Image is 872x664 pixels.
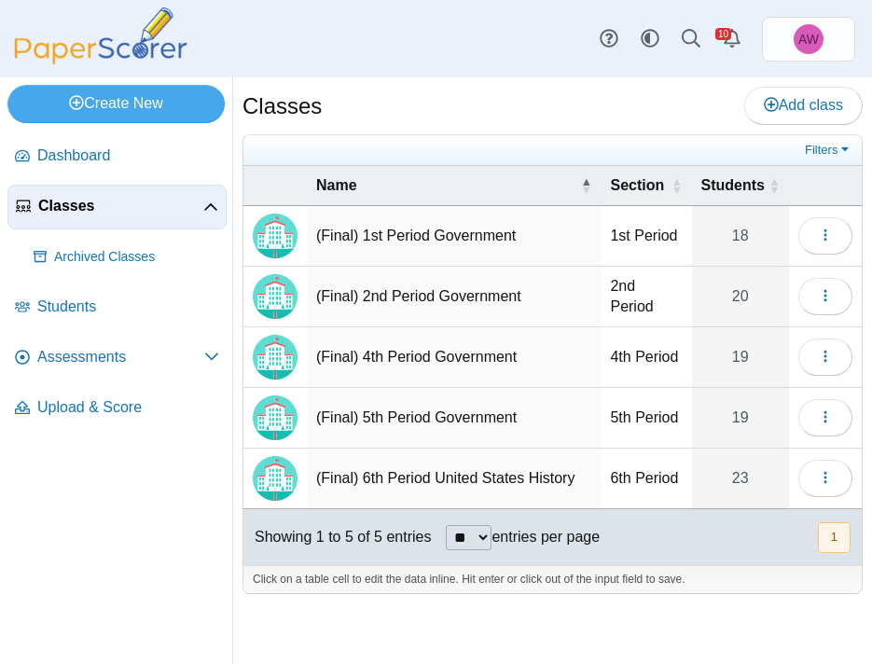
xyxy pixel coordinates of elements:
span: Students : Activate to sort [768,176,780,195]
a: Filters [800,141,857,159]
span: Assessments [37,347,204,367]
div: Showing 1 to 5 of 5 entries [243,509,431,565]
img: PaperScorer [7,7,194,64]
a: Dashboard [7,134,227,179]
span: Adam Williams [794,24,824,54]
a: Upload & Score [7,386,227,431]
td: (Final) 5th Period Government [307,388,601,449]
td: (Final) 2nd Period Government [307,267,601,327]
td: 6th Period [601,449,691,509]
a: 18 [692,206,789,266]
span: Archived Classes [54,248,219,267]
a: Students [7,285,227,330]
a: Classes [7,185,227,229]
img: Locally created class [253,456,298,501]
td: (Final) 6th Period United States History [307,449,601,509]
td: (Final) 1st Period Government [307,206,601,267]
img: Locally created class [253,395,298,440]
span: Section [610,175,667,196]
label: entries per page [491,529,600,545]
a: Archived Classes [26,235,227,280]
a: Create New [7,85,225,122]
a: 23 [692,449,789,508]
span: Name [316,175,576,196]
a: 20 [692,267,789,326]
span: Section : Activate to sort [671,176,683,195]
span: Adam Williams [798,33,819,46]
a: Alerts [712,19,753,60]
a: 19 [692,388,789,448]
a: PaperScorer [7,51,194,67]
button: 1 [818,522,851,553]
a: 19 [692,327,789,387]
td: 1st Period [601,206,691,267]
img: Locally created class [253,274,298,319]
td: 2nd Period [601,267,691,327]
td: (Final) 4th Period Government [307,327,601,388]
td: 5th Period [601,388,691,449]
a: Adam Williams [762,17,855,62]
span: Dashboard [37,145,219,166]
span: Students [701,175,765,196]
nav: pagination [816,522,851,553]
span: Classes [38,196,203,216]
td: 4th Period [601,327,691,388]
span: Name : Activate to invert sorting [580,176,591,195]
img: Locally created class [253,335,298,380]
h1: Classes [242,90,322,122]
span: Add class [764,97,843,113]
div: Click on a table cell to edit the data inline. Hit enter or click out of the input field to save. [243,565,862,593]
img: Locally created class [253,214,298,258]
a: Add class [744,87,863,124]
span: Upload & Score [37,397,219,418]
span: Students [37,297,219,317]
a: Assessments [7,336,227,380]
